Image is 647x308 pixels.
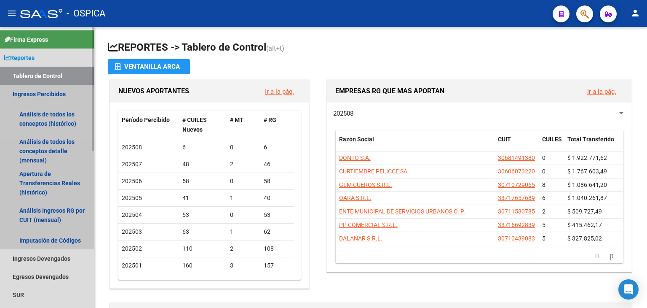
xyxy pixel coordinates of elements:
span: NUEVOS APORTANTES [118,87,189,95]
span: $ 1.086.641,20 [567,181,607,188]
span: 30710729065 [498,181,535,188]
div: 53 [182,210,224,220]
span: $ 509.727,49 [567,208,602,215]
button: Ir a la pág. [258,84,301,99]
span: CURTIEMBRE PELICCE SA [339,168,407,175]
span: 202503 [122,228,142,235]
a: Ir a la pág. [587,88,616,95]
span: 202507 [122,161,142,168]
span: 30711530785 [498,208,535,215]
span: PP COMERCIAL S.R.L. [339,222,398,228]
span: $ 1.040.261,87 [567,195,607,201]
span: 202508 [333,110,353,117]
span: Total Transferido [567,136,614,143]
div: 1 [230,227,257,237]
datatable-header-cell: Total Transferido [564,130,623,158]
a: Ir a la pág. [265,88,294,95]
datatable-header-cell: # MT [227,111,260,139]
div: 6 [182,143,224,152]
div: 2 [230,244,257,254]
datatable-header-cell: Razón Social [336,130,495,158]
span: CUIT [498,136,511,143]
span: 5 [542,222,545,228]
span: 202508 [122,144,142,151]
span: Reportes [4,53,35,62]
span: $ 1.767.603,49 [567,168,607,175]
div: Ventanilla ARCA [115,59,183,74]
div: 63 [182,227,224,237]
span: # MT [230,116,243,123]
datatable-header-cell: # RG [260,111,294,139]
div: 0 [230,176,257,186]
span: $ 327.825,02 [567,235,602,242]
div: 58 [264,176,291,186]
span: 202505 [122,195,142,201]
div: 160 [182,261,224,270]
a: go to previous page [591,251,603,260]
span: Razón Social [339,136,374,143]
span: 33716692839 [498,222,535,228]
div: 108 [264,244,291,254]
div: Open Intercom Messenger [618,279,639,300]
div: 3 [230,261,257,270]
button: Ir a la pág. [580,84,623,99]
div: 64 [264,278,291,287]
span: $ 1.922.771,62 [567,154,607,161]
span: # CUILES Nuevos [182,116,207,133]
span: DONTO S.A. [339,154,371,161]
div: 41 [182,193,224,203]
datatable-header-cell: CUIT [495,130,539,158]
span: 202501 [122,262,142,269]
span: 6 [542,195,545,201]
span: - OSPICA [67,4,105,23]
span: # RG [264,116,276,123]
datatable-header-cell: Período Percibido [118,111,179,139]
h1: REPORTES -> Tablero de Control [108,41,634,55]
div: 40 [264,193,291,203]
span: 202504 [122,211,142,218]
div: 62 [264,227,291,237]
mat-icon: menu [7,8,17,18]
span: 30606073220 [498,168,535,175]
span: 0 [542,168,545,175]
span: EMPRESAS RG QUE MAS APORTAN [335,87,444,95]
div: 46 [264,159,291,169]
div: 0 [230,143,257,152]
span: 8 [542,181,545,188]
mat-icon: person [630,8,640,18]
span: 5 [542,235,545,242]
span: ENTE MUNICIPAL DE SERVICIOS URBANOS O. P. [339,208,465,215]
div: 157 [264,261,291,270]
div: 110 [182,244,224,254]
span: 0 [542,154,545,161]
span: $ 415.462,17 [567,222,602,228]
button: Ventanilla ARCA [108,59,190,74]
div: 2 [230,159,257,169]
div: 83 [182,278,224,287]
span: Período Percibido [122,116,170,123]
span: QARA S.R.L. [339,195,372,201]
div: 6 [264,143,291,152]
span: (alt+t) [266,44,284,52]
span: DALANAR S.R.L. [339,235,382,242]
span: 202506 [122,178,142,184]
span: 2 [542,208,545,215]
div: 0 [230,210,257,220]
span: 33717657689 [498,195,535,201]
div: 58 [182,176,224,186]
span: 30681491380 [498,154,535,161]
span: CUILES [542,136,562,143]
span: 30710439083 [498,235,535,242]
span: 202412 [122,279,142,286]
datatable-header-cell: # CUILES Nuevos [179,111,227,139]
div: 48 [182,159,224,169]
datatable-header-cell: CUILES [539,130,564,158]
div: 19 [230,278,257,287]
span: Firma Express [4,35,48,44]
div: 53 [264,210,291,220]
span: GLM CUEROS S.R.L. [339,181,392,188]
div: 1 [230,193,257,203]
span: 202502 [122,245,142,252]
a: go to next page [606,251,618,260]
